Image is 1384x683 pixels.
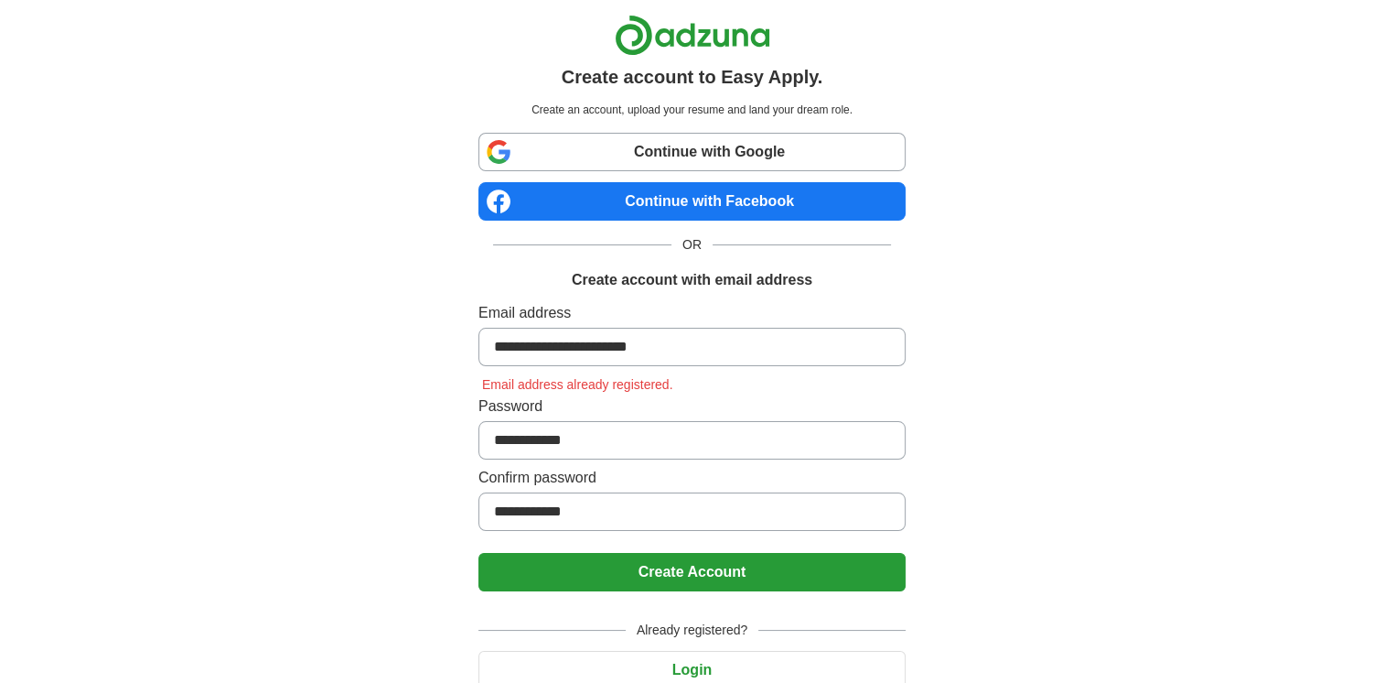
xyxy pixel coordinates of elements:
a: Continue with Google [478,133,906,171]
button: Create Account [478,553,906,591]
img: Adzuna logo [615,15,770,56]
label: Confirm password [478,467,906,489]
p: Create an account, upload your resume and land your dream role. [482,102,902,118]
h1: Create account with email address [572,269,812,291]
a: Login [478,662,906,678]
label: Password [478,396,906,417]
h1: Create account to Easy Apply. [562,63,823,91]
span: Already registered? [626,621,758,640]
label: Email address [478,302,906,324]
a: Continue with Facebook [478,182,906,221]
span: OR [671,235,713,255]
span: Email address already registered. [478,377,677,392]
